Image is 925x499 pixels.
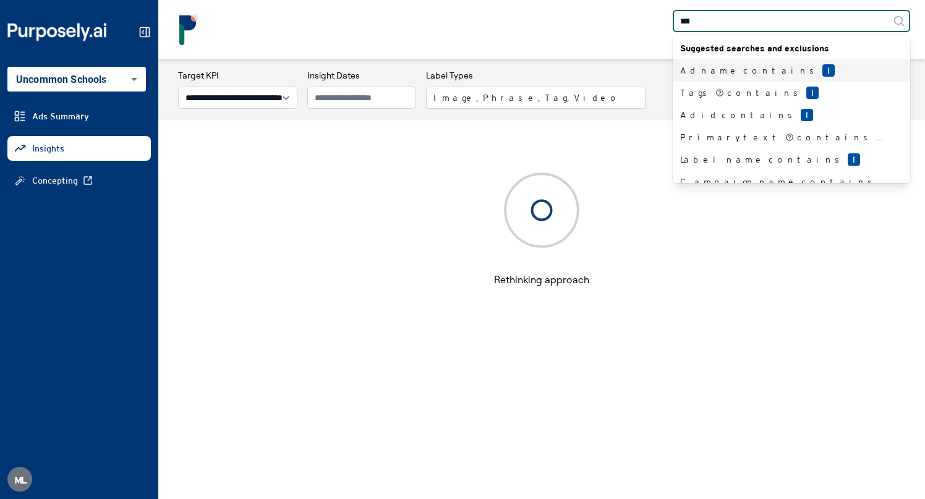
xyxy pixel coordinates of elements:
div: Uncommon Schools [7,67,146,92]
div: Tags contains [680,87,888,99]
button: Image, Phrase, Tag, Video [426,87,646,109]
span: l [848,153,860,166]
a: Ads Summary [7,104,151,129]
h3: Target KPI [178,69,297,82]
div: Label name contains [680,153,888,166]
a: Insights [7,136,151,161]
span: l [822,64,835,77]
svg: Custom segment of ads created in Ads Summary (table view) [715,88,724,97]
span: l [806,87,819,99]
div: M L [7,467,32,492]
a: Concepting [7,168,151,193]
div: Ad id contains [680,109,888,121]
img: logo [173,14,204,45]
h3: Insight Dates [307,69,416,82]
div: Suggested searches and exclusions [673,37,910,59]
div: Ad name contains [680,64,888,77]
span: Insights [32,142,64,155]
h3: Label Types [426,69,646,82]
div: Primary text contains [680,131,888,143]
span: Concepting [32,174,78,187]
span: l [801,109,813,121]
div: Campaign name contains [680,176,888,188]
button: ML [7,467,32,492]
span: Ads Summary [32,110,89,122]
